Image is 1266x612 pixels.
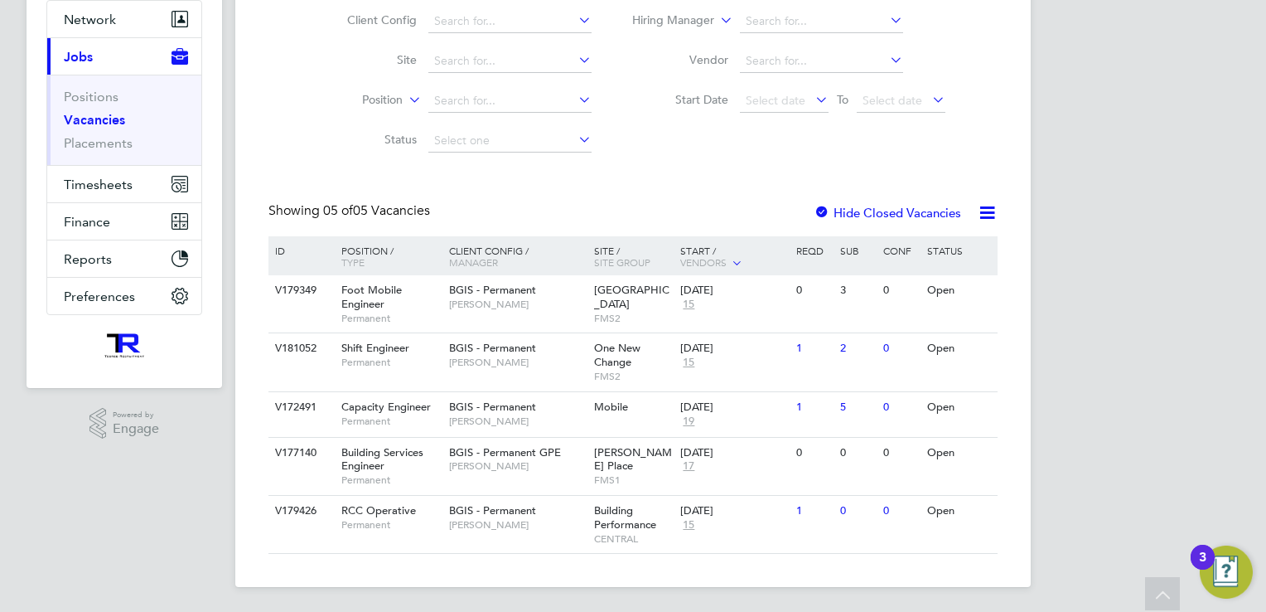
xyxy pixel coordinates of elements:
[47,203,201,240] button: Finance
[594,532,673,546] span: CENTRAL
[341,312,441,325] span: Permanent
[449,341,536,355] span: BGIS - Permanent
[633,52,728,67] label: Vendor
[271,236,329,265] div: ID
[680,356,697,370] span: 15
[64,214,110,230] span: Finance
[428,129,592,153] input: Select one
[64,251,112,267] span: Reports
[1200,546,1253,599] button: Open Resource Center, 3 new notifications
[594,503,656,532] span: Building Performance
[428,90,592,113] input: Search for...
[449,298,586,311] span: [PERSON_NAME]
[590,236,677,276] div: Site /
[740,10,903,33] input: Search for...
[449,283,536,297] span: BGIS - Permanent
[792,333,835,364] div: 1
[341,255,365,269] span: Type
[832,89,853,110] span: To
[680,459,697,474] span: 17
[64,12,116,27] span: Network
[449,356,586,369] span: [PERSON_NAME]
[923,392,995,423] div: Open
[1199,557,1206,579] div: 3
[680,401,788,415] div: [DATE]
[449,400,536,414] span: BGIS - Permanent
[619,12,714,29] label: Hiring Manager
[594,474,673,487] span: FMS1
[341,445,423,474] span: Building Services Engineer
[341,474,441,487] span: Permanent
[836,392,879,423] div: 5
[323,202,353,219] span: 05 of
[863,93,922,108] span: Select date
[923,496,995,527] div: Open
[113,422,159,436] span: Engage
[321,132,417,147] label: Status
[271,438,329,469] div: V177140
[268,202,433,220] div: Showing
[321,12,417,27] label: Client Config
[594,400,628,414] span: Mobile
[594,283,669,311] span: [GEOGRAPHIC_DATA]
[341,415,441,428] span: Permanent
[792,236,835,265] div: Reqd
[594,255,650,269] span: Site Group
[680,255,727,269] span: Vendors
[836,275,879,306] div: 3
[64,112,125,128] a: Vacancies
[680,446,788,460] div: [DATE]
[680,518,697,532] span: 15
[879,496,922,527] div: 0
[792,275,835,306] div: 0
[680,298,697,312] span: 15
[307,92,403,109] label: Position
[923,275,995,306] div: Open
[323,202,430,219] span: 05 Vacancies
[89,408,160,440] a: Powered byEngage
[329,236,445,276] div: Position /
[923,438,995,469] div: Open
[341,283,402,311] span: Foot Mobile Engineer
[879,236,922,265] div: Conf
[341,356,441,369] span: Permanent
[814,205,961,221] label: Hide Closed Vacancies
[64,135,133,151] a: Placements
[449,445,561,459] span: BGIS - Permanent GPE
[676,236,792,278] div: Start /
[792,438,835,469] div: 0
[633,92,728,107] label: Start Date
[428,50,592,73] input: Search for...
[341,341,409,355] span: Shift Engineer
[746,93,805,108] span: Select date
[47,278,201,314] button: Preferences
[680,342,788,356] div: [DATE]
[47,1,201,37] button: Network
[923,333,995,364] div: Open
[879,333,922,364] div: 0
[792,392,835,423] div: 1
[47,166,201,202] button: Timesheets
[836,438,879,469] div: 0
[792,496,835,527] div: 1
[64,49,93,65] span: Jobs
[341,503,416,517] span: RCC Operative
[64,289,135,304] span: Preferences
[449,415,586,428] span: [PERSON_NAME]
[680,415,697,429] span: 19
[341,400,431,414] span: Capacity Engineer
[680,284,788,298] div: [DATE]
[594,312,673,325] span: FMS2
[47,38,201,75] button: Jobs
[449,459,586,473] span: [PERSON_NAME]
[271,392,329,423] div: V172491
[321,52,417,67] label: Site
[46,332,202,358] a: Go to home page
[102,332,147,358] img: wearetecrec-logo-retina.png
[64,89,118,104] a: Positions
[271,333,329,364] div: V181052
[271,275,329,306] div: V179349
[923,236,995,265] div: Status
[594,341,640,369] span: One New Change
[449,518,586,532] span: [PERSON_NAME]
